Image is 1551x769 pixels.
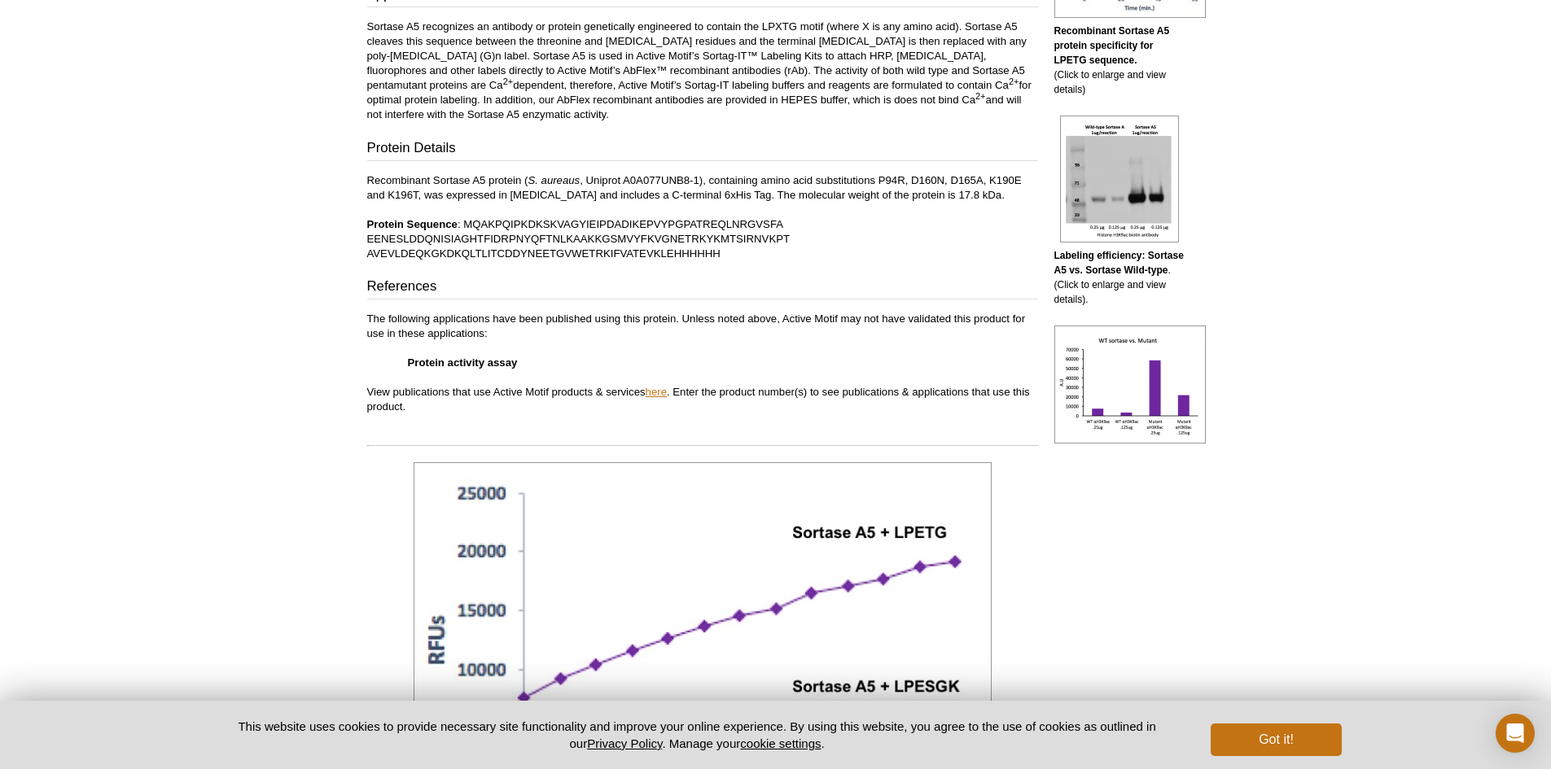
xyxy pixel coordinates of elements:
p: Recombinant Sortase A5 protein ( , Uniprot A0A077UNB8-1), containing amino acid substitutions P94... [367,173,1038,261]
b: Labeling efficiency: Sortase A5 vs. Sortase Wild-type [1054,250,1184,276]
button: cookie settings [740,736,821,750]
b: Recombinant Sortase A5 protein specificity for LPETG sequence. [1054,25,1170,66]
h3: References [367,277,1038,299]
sup: 2+ [1009,76,1019,86]
img: Labeling efficiency: Sortase A5 vs. Sortase Wild-type. [1060,116,1179,242]
h3: Protein Details [367,138,1038,161]
b: Protein Sequence [367,218,458,230]
sup: 2+ [503,76,514,86]
button: Got it! [1211,723,1341,756]
i: S. aureaus [528,174,580,186]
div: Open Intercom Messenger [1496,714,1535,753]
p: (Click to enlarge and view details) [1054,24,1185,97]
p: This website uses cookies to provide necessary site functionality and improve your online experie... [210,718,1185,752]
p: Sortase A5 recognizes an antibody or protein genetically engineered to contain the LPXTG motif (w... [367,20,1038,122]
strong: Protein activity assay [408,356,518,369]
a: Privacy Policy [587,736,662,750]
a: here [646,386,667,398]
p: . (Click to enlarge and view details). [1054,248,1185,307]
sup: 2+ [975,91,986,101]
p: The following applications have been published using this protein. Unless noted above, Active Mot... [367,312,1038,414]
img: Recombinant Sortase A5 protein [1054,326,1206,443]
